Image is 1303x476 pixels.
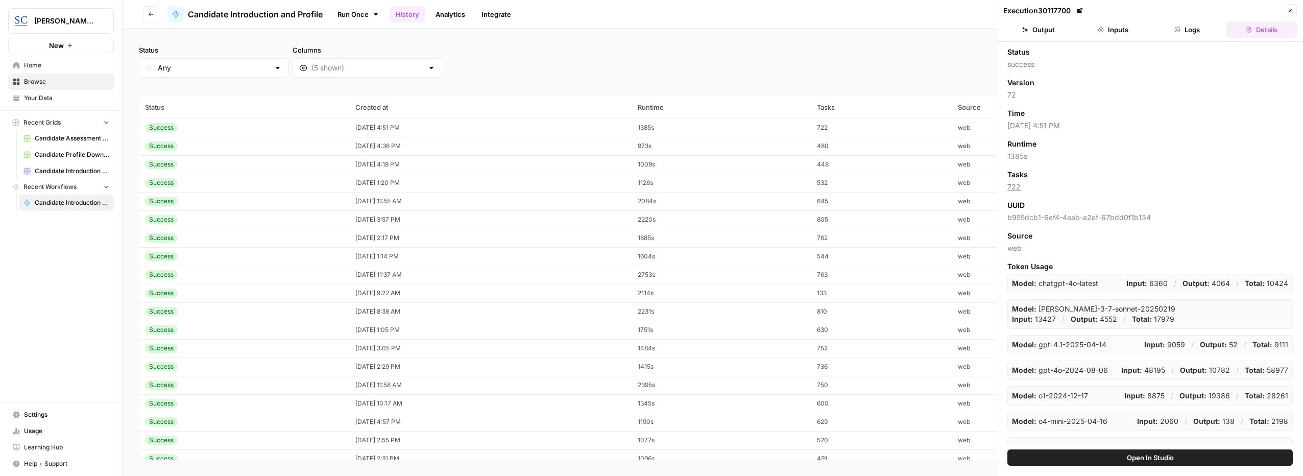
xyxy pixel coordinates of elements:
span: Your Data [24,93,109,103]
td: 1009s [632,155,811,174]
a: Settings [8,407,114,423]
a: Candidate Assessment Download Sheet [19,130,114,147]
td: [DATE] 4:18 PM [349,155,632,174]
p: gpt-4.1-2025-04-14 [1012,340,1106,350]
div: Success [145,325,178,335]
span: New [49,40,64,51]
strong: Input: [1125,442,1146,451]
a: 722 [1007,182,1021,191]
td: 480 [811,137,952,155]
p: / [1171,365,1174,375]
p: 48195 [1121,365,1165,375]
p: / [1062,314,1065,324]
a: History [390,6,425,22]
strong: Model: [1012,442,1036,451]
td: 629 [811,413,952,431]
td: 752 [811,339,952,358]
a: Your Data [8,90,114,106]
span: Recent Workflows [23,182,77,192]
span: UUID [1007,200,1025,210]
button: Recent Workflows [8,179,114,195]
p: 17979 [1132,314,1174,324]
td: 133 [811,284,952,302]
div: Success [145,307,178,316]
td: [DATE] 11:55 AM [349,192,632,210]
p: 52 [1200,340,1238,350]
a: Run Once [331,6,385,23]
td: 2231s [632,302,811,321]
div: Success [145,399,178,408]
p: / [1236,391,1239,401]
button: Logs [1152,21,1223,38]
strong: Model: [1012,391,1036,400]
p: 1387 [1125,442,1164,452]
button: Help + Support [8,456,114,472]
span: Time [1007,108,1025,118]
strong: Model: [1012,279,1036,288]
td: 1751s [632,321,811,339]
button: Inputs [1078,21,1148,38]
label: Columns [293,45,442,55]
strong: Model: [1012,304,1036,313]
td: web [952,210,1117,229]
div: Success [145,233,178,243]
td: web [952,229,1117,247]
strong: Input: [1124,391,1145,400]
img: Stanton Chase Nashville Logo [12,12,30,30]
div: Success [145,270,178,279]
p: o1-2024-12-17 [1012,391,1088,401]
p: sonar-deep-research [1012,442,1109,452]
td: 1484s [632,339,811,358]
td: [DATE] 8:38 AM [349,302,632,321]
div: Success [145,160,178,169]
td: 973s [632,137,811,155]
td: 491 [811,449,952,468]
span: Token Usage [1007,261,1293,272]
p: / [1236,278,1239,289]
td: web [952,118,1117,137]
p: / [1185,416,1187,426]
strong: Output: [1179,391,1207,400]
span: Settings [24,410,109,419]
td: 1385s [632,118,811,137]
p: claude-3-7-sonnet-20250219 [1012,304,1175,314]
td: web [952,137,1117,155]
button: Recent Grids [8,115,114,130]
span: Candidate Introduction and Profile [35,198,109,207]
span: Open In Studio [1127,453,1174,463]
th: Tasks [811,96,952,118]
input: (5 shown) [311,63,423,73]
td: 750 [811,376,952,394]
td: web [952,339,1117,358]
td: 2220s [632,210,811,229]
strong: Total: [1244,442,1264,451]
span: Candidate Assessment Download Sheet [35,134,109,143]
span: Status [1007,47,1030,57]
span: Learning Hub [24,443,109,452]
p: 58977 [1245,365,1288,375]
strong: Input: [1121,366,1142,374]
p: 19386 [1179,391,1230,401]
p: 13427 [1012,314,1056,324]
td: web [952,449,1117,468]
strong: Model: [1012,340,1036,349]
p: / [1170,442,1173,452]
div: Execution 30117700 [1003,6,1085,16]
strong: Input: [1144,340,1165,349]
td: [DATE] 4:57 PM [349,413,632,431]
span: Candidate Introduction Download Sheet [35,166,109,176]
td: web [952,247,1117,266]
td: 736 [811,358,952,376]
td: 763 [811,266,952,284]
td: [DATE] 1:20 PM [349,174,632,192]
span: Tasks [1007,170,1028,180]
span: b955dcb1-6ef4-4eab-a2ef-67bdd0f1b134 [1007,212,1293,223]
td: web [952,376,1117,394]
td: [DATE] 3:05 PM [349,339,632,358]
p: / [1236,365,1239,375]
strong: Total: [1245,391,1265,400]
span: Runtime [1007,139,1036,149]
td: web [952,358,1117,376]
p: 4552 [1071,314,1117,324]
p: 2060 [1137,416,1178,426]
